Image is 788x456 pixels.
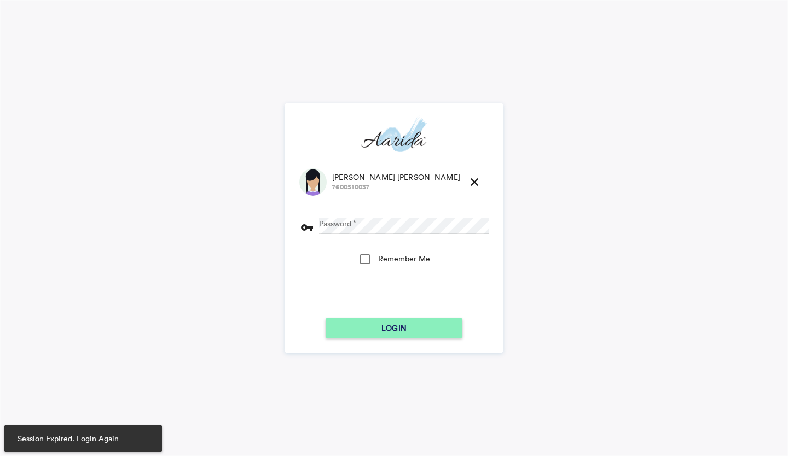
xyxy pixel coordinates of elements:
md-icon: close [468,176,481,189]
img: default.png [299,168,327,196]
img: aarida-optimized.png [361,115,426,156]
span: LOGIN [381,318,407,338]
md-checkbox: Remember Me [358,248,430,274]
md-icon: vpn_key [300,221,314,234]
span: 7600510037 [332,183,460,192]
button: close [463,171,485,193]
button: LOGIN [326,318,462,338]
div: Remember Me [378,253,430,264]
span: Session Expired. Login Again [13,433,153,444]
span: [PERSON_NAME] [PERSON_NAME] [332,172,460,183]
